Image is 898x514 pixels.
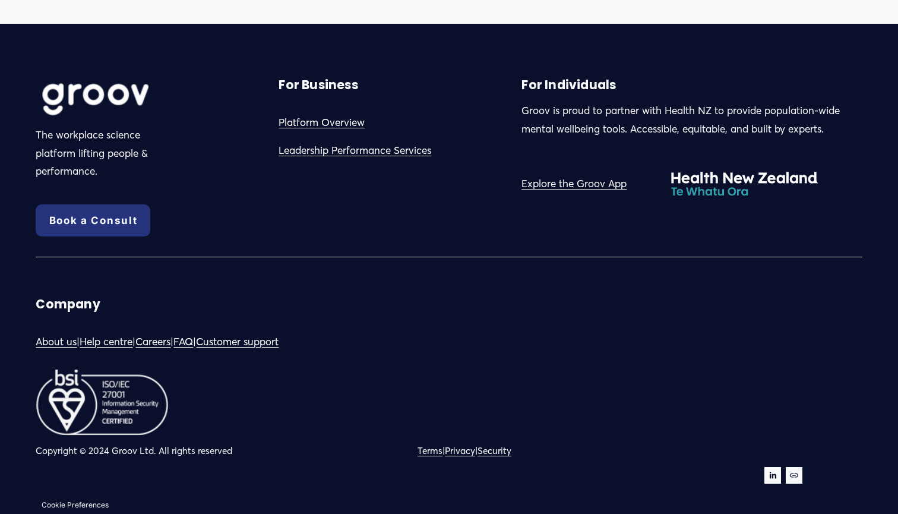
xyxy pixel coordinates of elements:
[478,443,511,459] a: Security
[764,467,781,484] a: LinkedIn
[36,496,115,514] section: Manage previously selected cookie options
[196,333,279,351] a: Customer support
[36,333,77,351] a: About us
[418,443,442,459] a: Terms
[418,443,688,459] p: | |
[521,102,862,138] p: Groov is proud to partner with Health NZ to provide population-wide mental wellbeing tools. Acces...
[36,126,168,181] p: The workplace science platform lifting people & performance.
[42,500,109,509] button: Cookie Preferences
[279,77,358,93] strong: For Business
[279,113,365,132] a: Platform Overview
[36,333,445,351] p: | | | |
[135,333,170,351] a: Careers
[80,333,132,351] a: Help centre
[521,77,616,93] strong: For Individuals
[173,333,193,351] a: FAQ
[36,296,100,313] strong: Company
[786,467,802,484] a: URL
[445,443,475,459] a: Privacy
[279,141,431,160] a: Leadership Performance Services
[36,204,150,236] a: Book a Consult
[521,175,627,193] a: Explore the Groov App
[36,443,445,459] p: Copyright © 2024 Groov Ltd. All rights reserved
